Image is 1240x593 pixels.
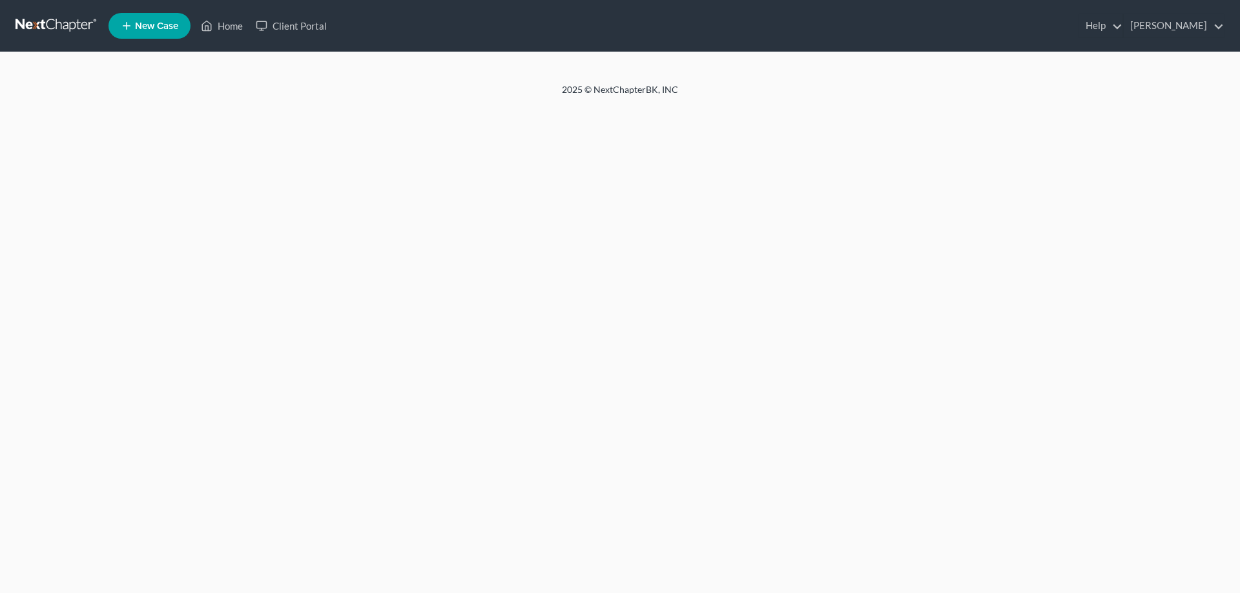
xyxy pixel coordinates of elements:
[1079,14,1122,37] a: Help
[249,14,333,37] a: Client Portal
[1124,14,1224,37] a: [PERSON_NAME]
[108,13,191,39] new-legal-case-button: New Case
[252,83,988,106] div: 2025 © NextChapterBK, INC
[194,14,249,37] a: Home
